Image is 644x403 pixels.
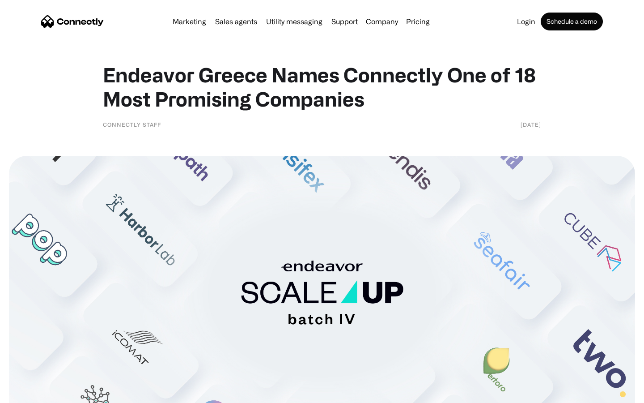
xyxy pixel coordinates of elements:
[212,18,261,25] a: Sales agents
[366,15,398,28] div: Company
[9,387,54,400] aside: Language selected: English
[513,18,539,25] a: Login
[402,18,433,25] a: Pricing
[521,120,541,129] div: [DATE]
[263,18,326,25] a: Utility messaging
[18,387,54,400] ul: Language list
[103,120,161,129] div: Connectly Staff
[541,13,603,30] a: Schedule a demo
[328,18,361,25] a: Support
[169,18,210,25] a: Marketing
[103,63,541,111] h1: Endeavor Greece Names Connectly One of 18 Most Promising Companies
